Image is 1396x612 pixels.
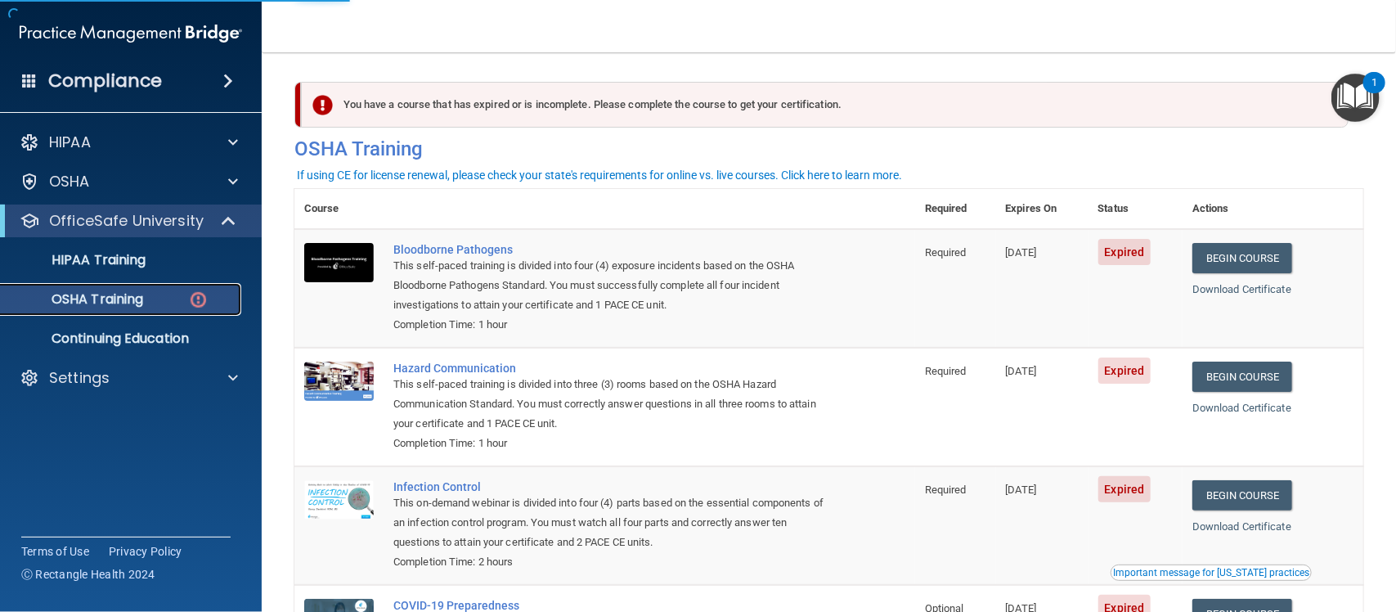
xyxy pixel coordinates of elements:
a: OSHA [20,172,238,191]
span: Required [925,484,967,496]
span: Expired [1098,239,1151,265]
span: [DATE] [1006,365,1037,377]
a: OfficeSafe University [20,211,237,231]
div: Important message for [US_STATE] practices [1113,568,1309,578]
span: Expired [1098,358,1151,384]
p: HIPAA [49,133,91,152]
span: Required [925,246,967,259]
button: Read this if you are a dental practitioner in the state of CA [1111,565,1312,581]
a: Terms of Use [21,543,89,560]
a: Begin Course [1192,362,1292,392]
p: Continuing Education [11,331,234,347]
a: HIPAA [20,133,238,152]
button: Open Resource Center, 1 new notification [1331,74,1380,122]
th: Expires On [996,189,1089,229]
span: Ⓒ Rectangle Health 2024 [21,566,155,583]
a: Privacy Policy [109,543,182,560]
div: This self-paced training is divided into four (4) exposure incidents based on the OSHA Bloodborne... [393,256,833,315]
img: danger-circle.6113f641.png [188,290,209,310]
p: OfficeSafe University [49,211,204,231]
div: Completion Time: 1 hour [393,434,833,453]
div: You have a course that has expired or is incomplete. Please complete the course to get your certi... [301,82,1349,128]
th: Course [294,189,384,229]
h4: OSHA Training [294,137,1363,160]
p: OSHA Training [11,291,143,308]
div: This on-demand webinar is divided into four (4) parts based on the essential components of an inf... [393,493,833,552]
img: exclamation-circle-solid-danger.72ef9ffc.png [312,95,333,115]
a: Bloodborne Pathogens [393,243,833,256]
th: Required [915,189,996,229]
div: If using CE for license renewal, please check your state's requirements for online vs. live cours... [297,169,902,181]
a: Download Certificate [1192,402,1291,414]
span: [DATE] [1006,246,1037,259]
a: Download Certificate [1192,283,1291,295]
span: Required [925,365,967,377]
th: Actions [1183,189,1363,229]
img: PMB logo [20,17,242,50]
p: Settings [49,368,110,388]
div: 1 [1371,83,1377,104]
a: Hazard Communication [393,362,833,375]
th: Status [1089,189,1183,229]
p: HIPAA Training [11,252,146,268]
a: Begin Course [1192,243,1292,273]
button: If using CE for license renewal, please check your state's requirements for online vs. live cours... [294,167,904,183]
a: Begin Course [1192,480,1292,511]
div: Completion Time: 2 hours [393,552,833,572]
a: COVID-19 Preparedness [393,599,833,612]
div: Completion Time: 1 hour [393,315,833,335]
p: OSHA [49,172,90,191]
a: Settings [20,368,238,388]
span: [DATE] [1006,484,1037,496]
a: Infection Control [393,480,833,493]
div: This self-paced training is divided into three (3) rooms based on the OSHA Hazard Communication S... [393,375,833,434]
h4: Compliance [48,70,162,92]
iframe: Drift Widget Chat Controller [1114,497,1376,562]
span: Expired [1098,476,1151,502]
